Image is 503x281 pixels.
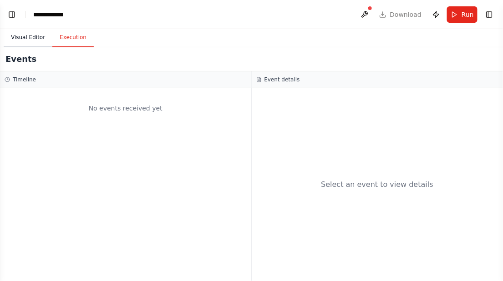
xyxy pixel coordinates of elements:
button: Run [447,6,478,23]
button: Show left sidebar [5,8,18,21]
span: Run [462,10,474,19]
div: Select an event to view details [321,179,433,190]
button: Visual Editor [4,28,52,47]
nav: breadcrumb [33,10,77,19]
div: No events received yet [5,93,247,124]
h2: Events [5,53,36,65]
h3: Timeline [13,76,36,83]
button: Show right sidebar [483,8,496,21]
h3: Event details [264,76,300,83]
button: Execution [52,28,94,47]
